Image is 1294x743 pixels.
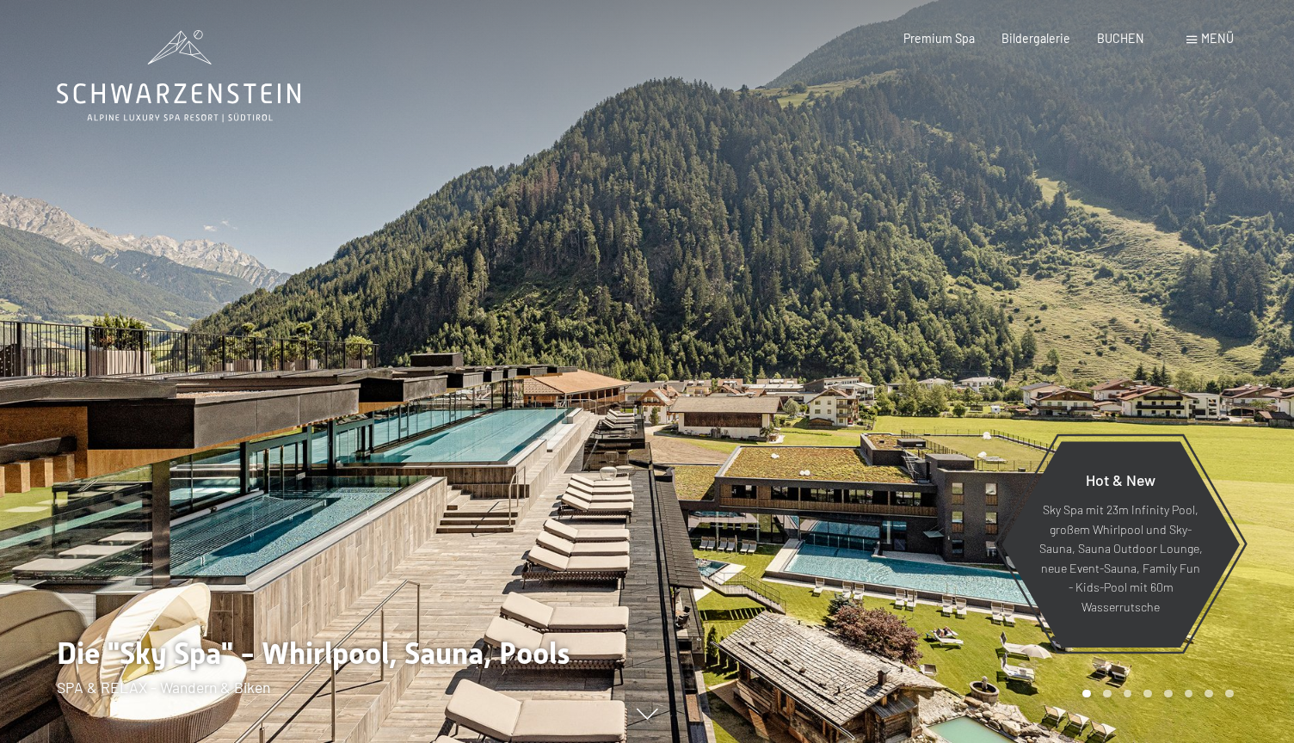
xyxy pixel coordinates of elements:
a: Bildergalerie [1001,31,1070,46]
div: Carousel Pagination [1076,690,1233,698]
span: Menü [1201,31,1234,46]
div: Carousel Page 3 [1124,690,1132,698]
a: BUCHEN [1097,31,1144,46]
span: Hot & New [1086,470,1155,489]
div: Carousel Page 5 [1164,690,1173,698]
div: Carousel Page 2 [1103,690,1112,698]
p: Sky Spa mit 23m Infinity Pool, großem Whirlpool und Sky-Sauna, Sauna Outdoor Lounge, neue Event-S... [1038,501,1203,617]
div: Carousel Page 6 [1185,690,1193,698]
div: Carousel Page 1 (Current Slide) [1082,690,1091,698]
div: Carousel Page 8 [1225,690,1234,698]
a: Premium Spa [903,31,975,46]
a: Hot & New Sky Spa mit 23m Infinity Pool, großem Whirlpool und Sky-Sauna, Sauna Outdoor Lounge, ne... [1001,440,1241,648]
div: Carousel Page 7 [1205,690,1213,698]
div: Carousel Page 4 [1143,690,1152,698]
